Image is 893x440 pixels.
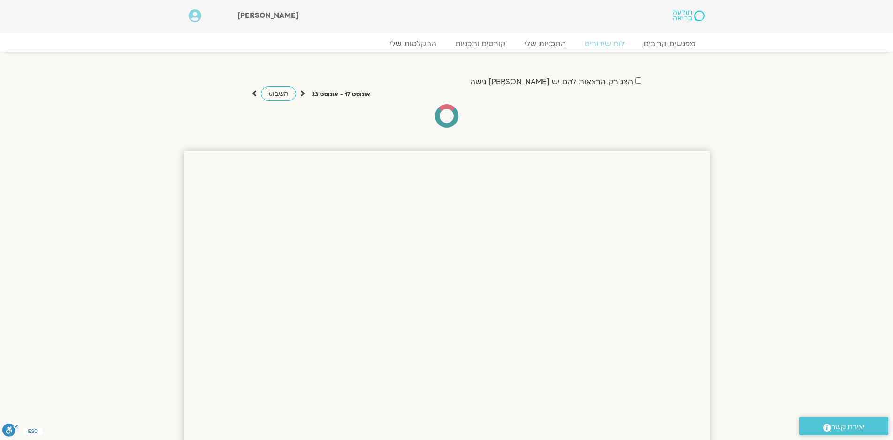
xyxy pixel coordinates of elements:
[189,39,705,48] nav: Menu
[268,89,289,98] span: השבוע
[380,39,446,48] a: ההקלטות שלי
[312,90,370,100] p: אוגוסט 17 - אוגוסט 23
[515,39,575,48] a: התכניות שלי
[831,421,865,433] span: יצירת קשר
[470,77,633,86] label: הצג רק הרצאות להם יש [PERSON_NAME] גישה
[575,39,634,48] a: לוח שידורים
[634,39,705,48] a: מפגשים קרובים
[799,417,888,435] a: יצירת קשר
[261,86,296,101] a: השבוע
[446,39,515,48] a: קורסים ותכניות
[237,10,298,21] span: [PERSON_NAME]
